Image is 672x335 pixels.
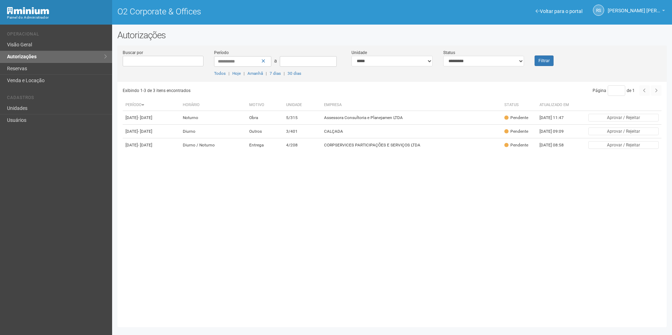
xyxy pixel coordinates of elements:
[593,88,635,93] span: Página de 1
[247,71,263,76] a: Amanhã
[123,125,180,138] td: [DATE]
[504,142,528,148] div: Pendente
[321,99,502,111] th: Empresa
[244,71,245,76] span: |
[180,125,247,138] td: Diurno
[287,71,301,76] a: 30 dias
[117,7,387,16] h1: O2 Corporate & Offices
[504,129,528,134] div: Pendente
[7,32,107,39] li: Operacional
[180,99,247,111] th: Horário
[117,30,667,40] h2: Autorizações
[7,7,49,14] img: Minium
[321,125,502,138] td: CALÇADA
[593,5,604,16] a: RS
[537,138,575,152] td: [DATE] 08:58
[321,138,502,152] td: CORPSERVICES PARTICIPAÇÕES E SERVIÇOS LTDA
[537,111,575,125] td: [DATE] 11:47
[536,8,582,14] a: Voltar para o portal
[123,85,390,96] div: Exibindo 1-3 de 3 itens encontrados
[214,50,229,56] label: Período
[535,55,554,66] button: Filtrar
[537,99,575,111] th: Atualizado em
[138,143,152,147] span: - [DATE]
[504,115,528,121] div: Pendente
[283,138,321,152] td: 4/208
[537,125,575,138] td: [DATE] 09:09
[7,14,107,21] div: Painel do Administrador
[283,99,321,111] th: Unidade
[7,95,107,103] li: Cadastros
[274,58,277,64] span: a
[608,9,665,14] a: [PERSON_NAME] [PERSON_NAME]
[246,111,283,125] td: Obra
[214,71,226,76] a: Todos
[502,99,537,111] th: Status
[283,125,321,138] td: 3/401
[123,50,143,56] label: Buscar por
[246,125,283,138] td: Outros
[443,50,455,56] label: Status
[266,71,267,76] span: |
[588,141,659,149] button: Aprovar / Rejeitar
[321,111,502,125] td: Assessora Consultoria e Planejamen LTDA
[588,114,659,121] button: Aprovar / Rejeitar
[123,99,180,111] th: Período
[351,50,367,56] label: Unidade
[138,115,152,120] span: - [DATE]
[270,71,281,76] a: 7 dias
[180,111,247,125] td: Noturno
[228,71,230,76] span: |
[246,99,283,111] th: Motivo
[283,111,321,125] td: 5/315
[138,129,152,134] span: - [DATE]
[180,138,247,152] td: Diurno / Noturno
[588,127,659,135] button: Aprovar / Rejeitar
[246,138,283,152] td: Entrega
[123,138,180,152] td: [DATE]
[284,71,285,76] span: |
[232,71,241,76] a: Hoje
[123,111,180,125] td: [DATE]
[608,1,660,13] span: Rayssa Soares Ribeiro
